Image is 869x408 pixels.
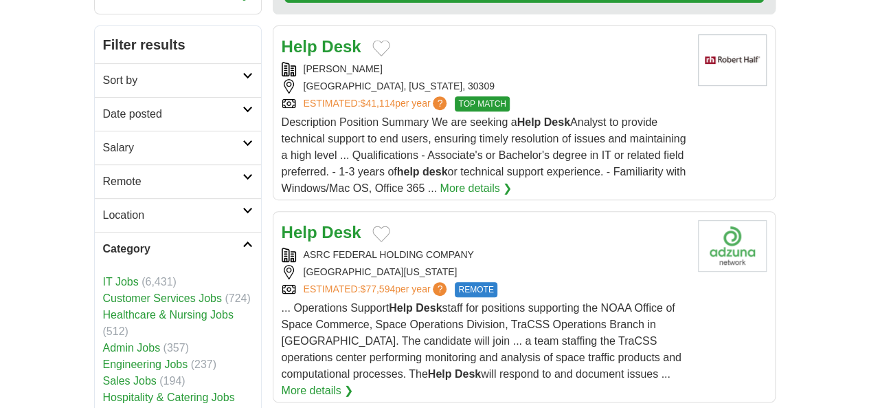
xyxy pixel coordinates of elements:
strong: desk [422,166,447,178]
a: Category [95,232,261,266]
strong: help [397,166,420,178]
strong: Help [389,302,413,314]
strong: Desk [416,302,442,314]
a: IT Jobs [103,276,139,288]
a: Remote [95,164,261,198]
a: Customer Services Jobs [103,292,222,304]
img: Robert Half logo [698,34,767,86]
strong: Desk [321,223,361,241]
a: More details ❯ [282,383,354,399]
a: Engineering Jobs [103,358,188,370]
h2: Location [103,207,242,224]
h2: Filter results [95,26,261,63]
span: (237) [191,358,216,370]
div: ASRC FEDERAL HOLDING COMPANY [282,248,687,262]
a: [PERSON_NAME] [304,63,383,74]
button: Add to favorite jobs [372,226,390,242]
a: Date posted [95,97,261,131]
a: More details ❯ [440,180,512,197]
h2: Salary [103,140,242,156]
h2: Category [103,241,242,257]
span: REMOTE [455,282,497,297]
a: Healthcare & Nursing Jobs [103,309,234,321]
h2: Sort by [103,72,242,89]
a: Sort by [95,63,261,97]
span: (357) [163,342,189,354]
button: Add to favorite jobs [372,40,390,56]
span: TOP MATCH [455,96,509,111]
a: Hospitality & Catering Jobs [103,391,235,403]
span: ... Operations Support staff for positions supporting the NOAA Office of Space Commerce, Space Op... [282,302,681,380]
a: Help Desk [282,37,361,56]
span: ? [433,96,447,110]
span: ? [433,282,447,296]
a: ESTIMATED:$77,594per year? [304,282,450,297]
strong: Help [428,368,452,380]
strong: Desk [321,37,361,56]
h2: Date posted [103,106,242,122]
span: (6,431) [142,276,177,288]
a: Salary [95,131,261,164]
a: Help Desk [282,223,361,241]
span: (194) [159,375,185,387]
a: Admin Jobs [103,342,161,354]
span: (512) [103,325,128,337]
img: Company logo [698,220,767,272]
h2: Remote [103,173,242,190]
span: Description Position Summary We are seeking a Analyst to provide technical support to end users, ... [282,116,686,194]
strong: Help [282,37,317,56]
a: Location [95,198,261,232]
a: ESTIMATED:$41,114per year? [304,96,450,111]
div: [GEOGRAPHIC_DATA], [US_STATE], 30309 [282,79,687,94]
a: Sales Jobs [103,375,157,387]
span: (724) [225,292,250,304]
span: $41,114 [360,98,395,109]
strong: Desk [455,368,481,380]
div: [GEOGRAPHIC_DATA][US_STATE] [282,265,687,279]
strong: Desk [544,116,570,128]
strong: Help [282,223,317,241]
strong: Help [517,116,541,128]
span: $77,594 [360,283,395,294]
